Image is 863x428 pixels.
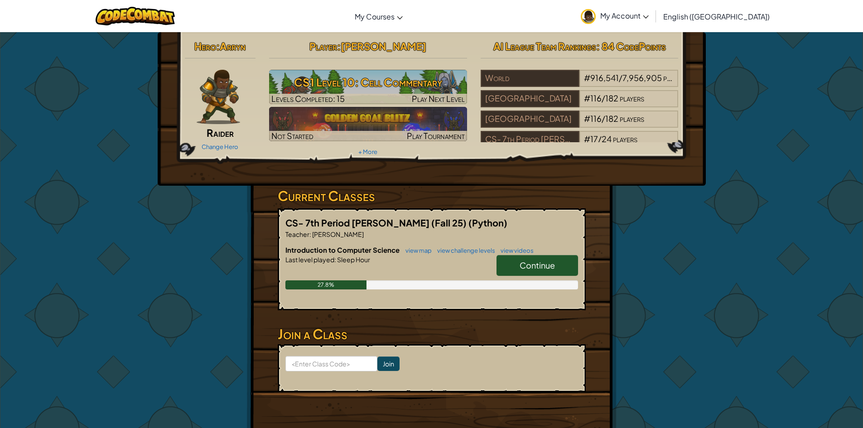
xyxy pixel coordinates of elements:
a: view map [401,247,432,254]
input: Join [377,356,400,371]
a: English ([GEOGRAPHIC_DATA]) [659,4,774,29]
a: view videos [496,247,534,254]
div: 27.8% [285,280,367,289]
span: Sleep Hour [336,255,370,264]
span: Introduction to Computer Science [285,245,401,254]
div: [GEOGRAPHIC_DATA] [481,90,579,107]
span: / [602,113,605,124]
span: : [216,40,220,53]
a: Change Hero [202,143,238,150]
a: My Courses [350,4,407,29]
input: <Enter Class Code> [285,356,377,371]
span: Continue [520,260,555,270]
div: [GEOGRAPHIC_DATA] [481,111,579,128]
span: 24 [602,134,612,144]
span: English ([GEOGRAPHIC_DATA]) [663,12,770,21]
span: My Courses [355,12,395,21]
span: players [663,72,688,83]
span: Levels Completed: 15 [271,93,345,104]
span: (Python) [468,217,507,228]
span: players [620,113,644,124]
span: Arryn [220,40,246,53]
span: players [620,93,644,103]
h3: CS1 Level 10: Cell Commentary [269,72,467,92]
img: CS1 Level 10: Cell Commentary [269,70,467,104]
div: CS- 7th Period [PERSON_NAME] (Fall 25) [481,131,579,148]
a: view challenge levels [433,247,495,254]
span: : [309,230,311,238]
a: Play Next Level [269,70,467,104]
span: Not Started [271,130,313,141]
img: avatar [581,9,596,24]
span: Last level played [285,255,334,264]
span: # [584,93,590,103]
span: / [602,93,605,103]
span: 182 [605,93,618,103]
span: [PERSON_NAME] [341,40,426,53]
span: Player [309,40,337,53]
span: : [337,40,341,53]
a: + More [358,148,377,155]
a: [GEOGRAPHIC_DATA]#116/182players [481,99,679,109]
span: Play Next Level [412,93,465,104]
span: : [334,255,336,264]
span: Hero [194,40,216,53]
span: 182 [605,113,618,124]
span: : 84 CodePoints [596,40,666,53]
img: raider-pose.png [197,70,240,124]
span: players [613,134,637,144]
span: # [584,113,590,124]
span: / [598,134,602,144]
span: 17 [590,134,598,144]
span: 116 [590,93,602,103]
span: 116 [590,113,602,124]
a: CS- 7th Period [PERSON_NAME] (Fall 25)#17/24players [481,139,679,150]
span: 7,956,905 [622,72,662,83]
span: My Account [600,11,649,20]
span: Play Tournament [407,130,465,141]
a: World#916,541/7,956,905players [481,78,679,89]
span: / [619,72,622,83]
h3: Join a Class [278,324,586,344]
a: [GEOGRAPHIC_DATA]#116/182players [481,119,679,130]
span: [PERSON_NAME] [311,230,364,238]
span: AI League Team Rankings [493,40,596,53]
div: World [481,70,579,87]
span: # [584,134,590,144]
img: Golden Goal [269,107,467,141]
span: Raider [207,126,234,139]
a: My Account [576,2,653,30]
h3: Current Classes [278,186,586,206]
a: Not StartedPlay Tournament [269,107,467,141]
span: 916,541 [590,72,619,83]
span: # [584,72,590,83]
span: Teacher [285,230,309,238]
span: CS- 7th Period [PERSON_NAME] (Fall 25) [285,217,468,228]
img: CodeCombat logo [96,7,175,25]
